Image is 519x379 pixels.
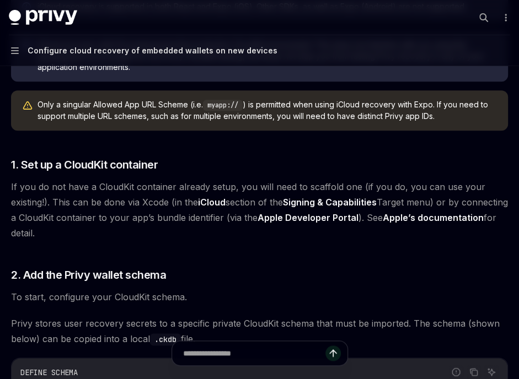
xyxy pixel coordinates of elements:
strong: Signing & Capabilities [283,197,377,208]
code: .ckdb [150,333,181,345]
span: If you do not have a CloudKit container already setup, you will need to scaffold one (if you do, ... [11,179,508,241]
code: myapp:// [203,100,243,111]
a: Apple Developer Portal [258,212,359,224]
span: Only a singular Allowed App URL Scheme (i.e. ) is permitted when using iCloud recovery with Expo.... [38,99,497,122]
svg: Warning [22,100,33,111]
span: 2. Add the Privy wallet schema [11,267,166,283]
a: Apple’s documentation [383,212,484,224]
strong: iCloud [198,197,226,208]
div: Configure cloud recovery of embedded wallets on new devices [28,44,277,57]
span: 1. Set up a CloudKit container [11,157,158,172]
img: dark logo [9,10,77,25]
span: To start, configure your CloudKit schema. [11,289,508,305]
button: Send message [325,345,341,361]
button: More actions [499,10,510,25]
span: Privy stores user recovery secrets to a specific private CloudKit schema that must be imported. T... [11,316,508,346]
